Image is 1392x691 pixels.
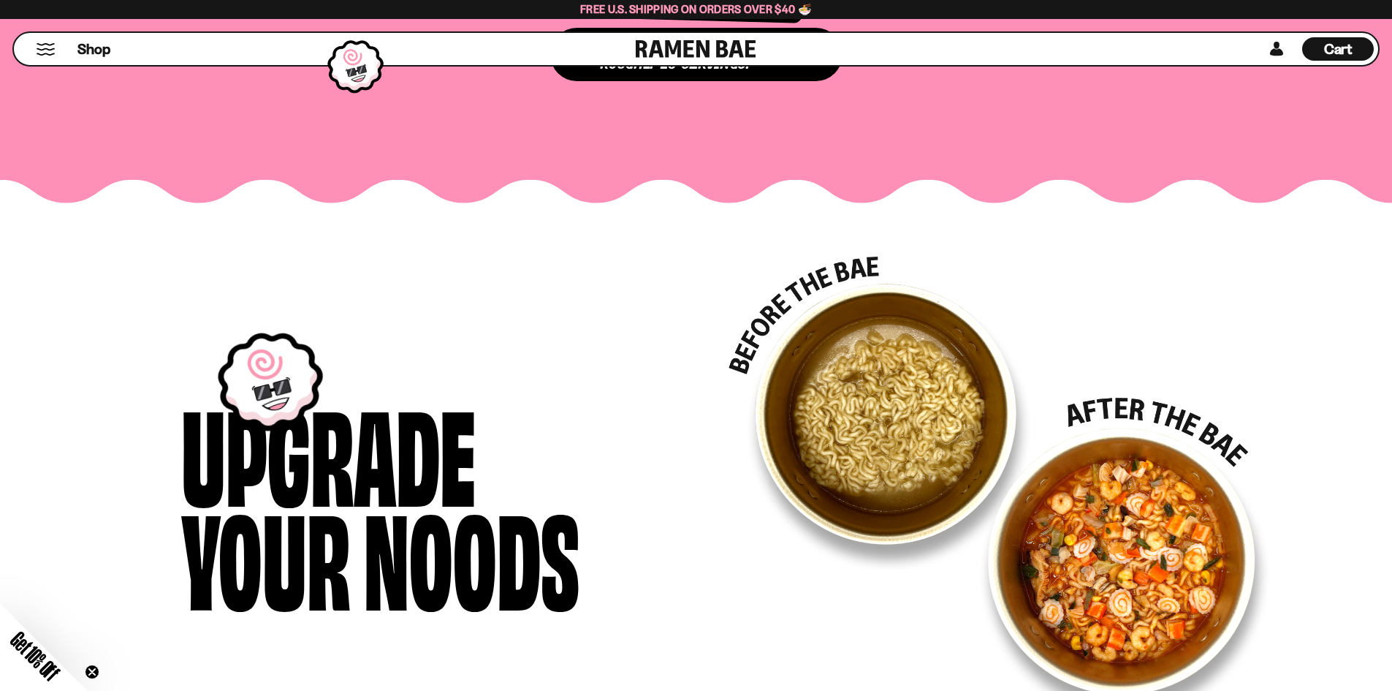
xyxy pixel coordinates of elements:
[77,37,110,61] a: Shop
[7,627,64,684] span: Get 10% Off
[77,39,110,59] span: Shop
[364,502,579,607] div: Noods
[1324,40,1353,58] span: Cart
[181,399,476,503] div: Upgrade
[36,43,56,56] button: Mobile Menu Trigger
[85,665,99,679] button: Close teaser
[1302,33,1374,65] a: Cart
[580,2,812,16] span: Free U.S. Shipping on Orders over $40 🍜
[181,502,351,607] div: Your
